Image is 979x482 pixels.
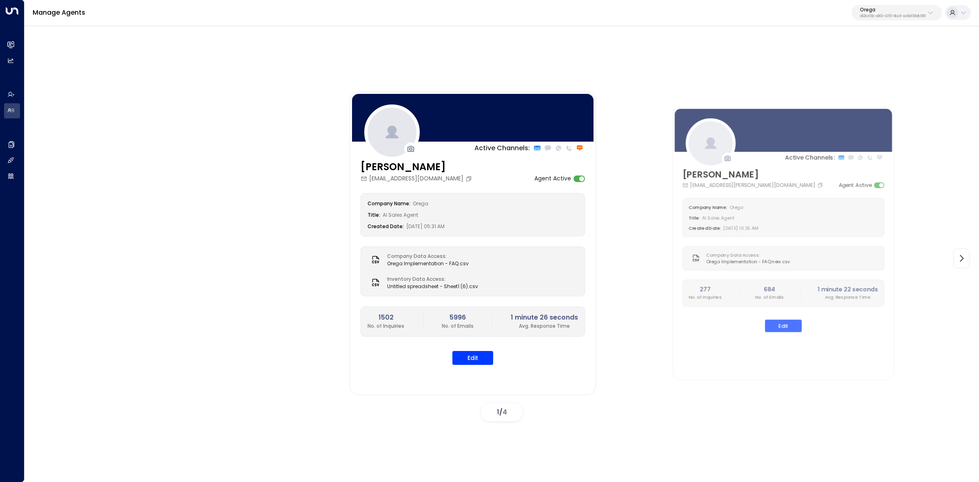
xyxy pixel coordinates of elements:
[860,15,926,18] p: d62b4f3b-a803-4355-9bc8-4e5b658db589
[474,143,530,153] p: Active Channels:
[765,320,802,332] button: Edit
[497,407,499,417] span: 1
[368,211,380,218] label: Title:
[368,223,404,230] label: Created Date:
[406,223,445,230] span: [DATE] 05:31 AM
[817,182,825,188] button: Copy
[442,322,474,330] p: No. of Emails
[511,322,578,330] p: Avg. Response Time
[387,260,469,267] span: Orega Implementation - FAQ.csv
[706,258,790,265] span: Orega Implementation - FAQ new.csv
[442,313,474,322] h2: 5996
[368,322,404,330] p: No. of Inquiries
[534,174,571,183] label: Agent Active
[689,215,700,221] label: Title:
[817,294,878,300] p: Avg. Response Time
[682,181,824,189] div: [EMAIL_ADDRESS][PERSON_NAME][DOMAIN_NAME]
[689,285,722,294] h2: 277
[839,181,872,189] label: Agent Active
[387,253,465,260] label: Company Data Access:
[689,204,727,211] label: Company Name:
[452,351,493,365] button: Edit
[481,403,522,421] div: /
[387,283,478,290] span: Untitled spreadsheet - Sheet1 (6).csv
[723,225,758,231] span: [DATE] 10:25 AM
[755,285,784,294] h2: 684
[689,225,721,231] label: Created Date:
[503,407,507,417] span: 4
[729,204,743,211] span: Orega
[706,252,786,258] label: Company Data Access:
[755,294,784,300] p: No. of Emails
[413,200,428,207] span: Orega
[817,285,878,294] h2: 1 minute 22 seconds
[682,168,824,181] h3: [PERSON_NAME]
[361,160,474,174] h3: [PERSON_NAME]
[368,313,404,322] h2: 1502
[702,215,734,221] span: AI Sales Agent
[860,7,926,12] p: Orega
[387,275,474,283] label: Inventory Data Access:
[33,8,85,17] a: Manage Agents
[852,5,942,20] button: Oregad62b4f3b-a803-4355-9bc8-4e5b658db589
[785,153,835,162] p: Active Channels:
[689,294,722,300] p: No. of Inquiries
[511,313,578,322] h2: 1 minute 26 seconds
[361,174,474,183] div: [EMAIL_ADDRESS][DOMAIN_NAME]
[368,200,410,207] label: Company Name:
[383,211,418,218] span: AI Sales Agent
[465,175,474,182] button: Copy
